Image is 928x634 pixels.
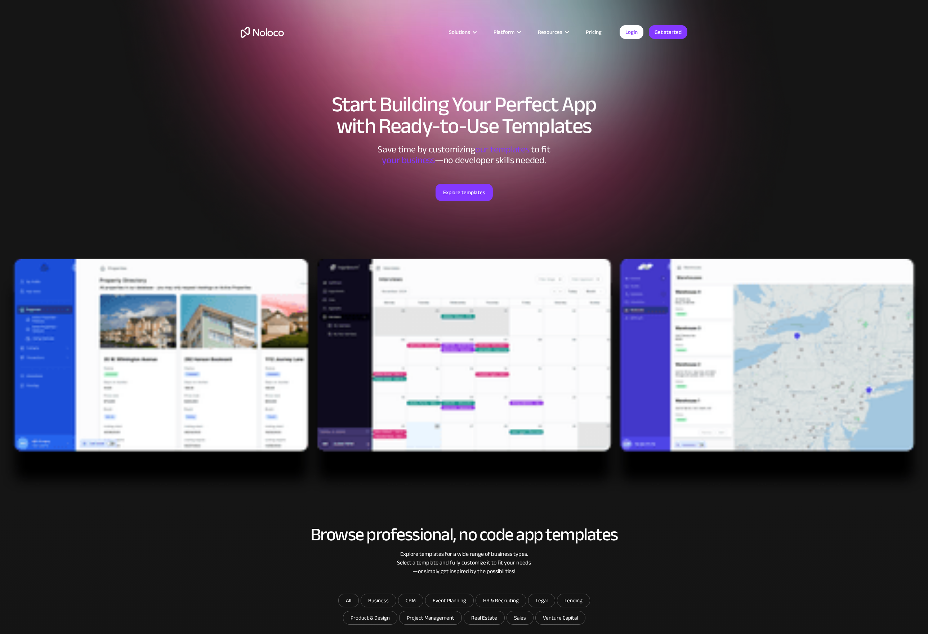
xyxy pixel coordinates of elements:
h2: Browse professional, no code app templates [241,525,687,544]
div: Resources [538,27,562,37]
a: All [338,594,359,607]
div: Explore templates for a wide range of business types. Select a template and fully customize it to... [241,550,687,576]
div: Resources [529,27,577,37]
span: your business [382,151,435,169]
div: Platform [485,27,529,37]
div: Save time by customizing to fit ‍ —no developer skills needed. [356,144,572,166]
div: Platform [494,27,514,37]
span: our templates [475,140,530,158]
div: Solutions [449,27,470,37]
a: Login [620,25,643,39]
form: Email Form [320,594,608,626]
a: Pricing [577,27,611,37]
a: Explore templates [436,184,493,201]
h1: Start Building Your Perfect App with Ready-to-Use Templates [241,94,687,137]
div: Solutions [440,27,485,37]
a: Get started [649,25,687,39]
a: home [241,27,284,38]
